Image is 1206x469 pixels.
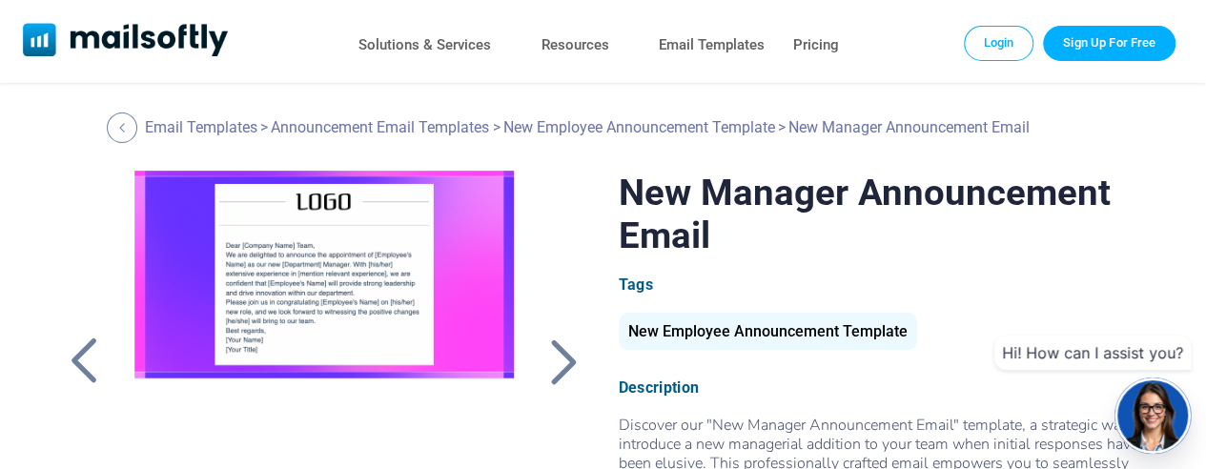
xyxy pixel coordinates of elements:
a: Email Templates [659,31,765,59]
a: Resources [542,31,609,59]
a: Trial [1043,26,1175,60]
div: Description [619,378,1146,397]
a: Announcement Email Templates [271,118,489,136]
a: Back [540,336,587,386]
a: Email Templates [145,118,257,136]
a: Login [964,26,1034,60]
a: Back [60,336,108,386]
div: Tags [619,275,1146,294]
div: Hi! How can I assist you? [994,336,1191,370]
a: Pricing [793,31,839,59]
h1: New Manager Announcement Email [619,171,1146,256]
div: New Employee Announcement Template [619,313,917,350]
a: Solutions & Services [358,31,491,59]
a: New Employee Announcement Template [503,118,775,136]
a: Back [107,112,142,143]
a: Mailsoftly [23,23,228,60]
a: New Employee Announcement Template [619,330,917,338]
